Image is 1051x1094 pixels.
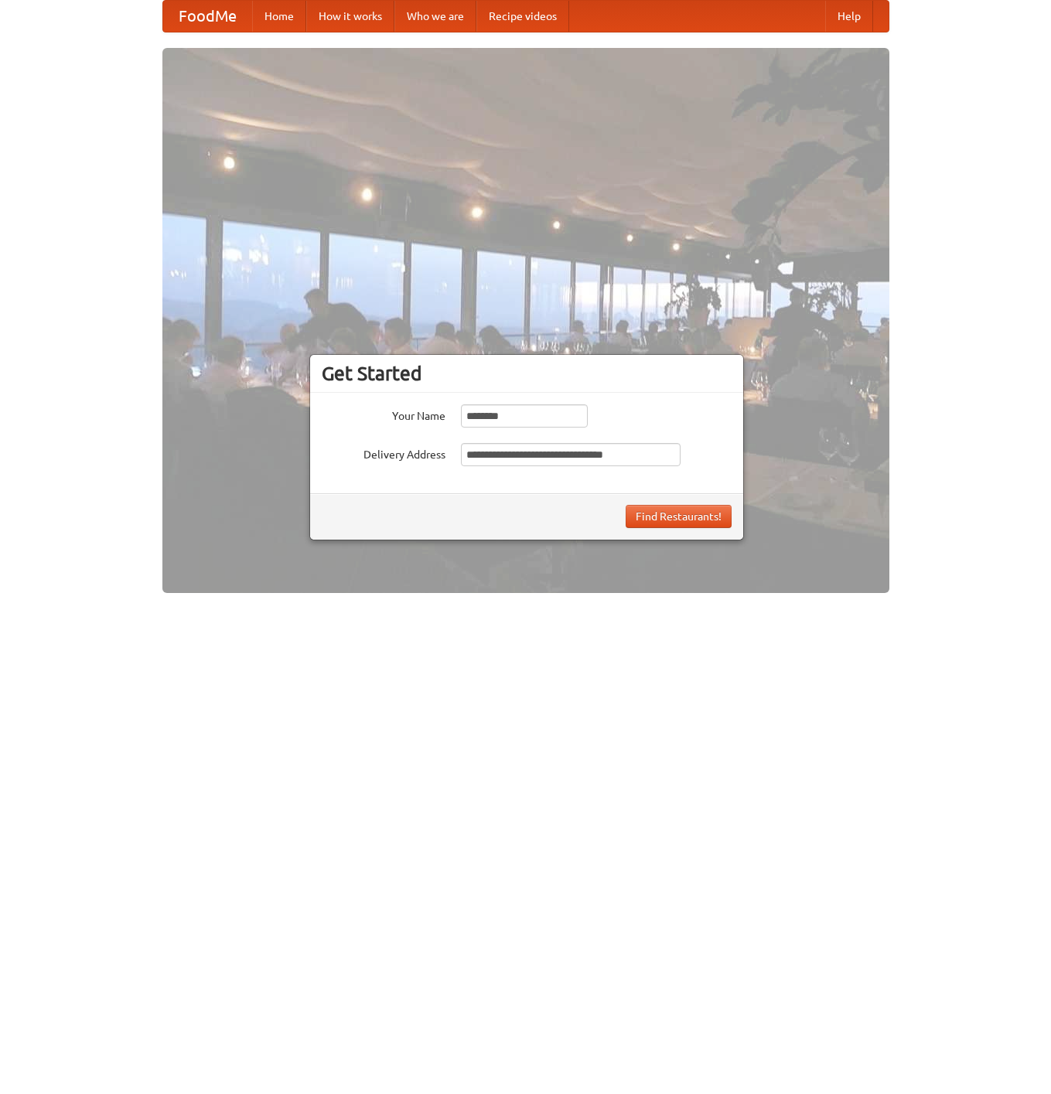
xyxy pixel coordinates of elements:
[394,1,476,32] a: Who we are
[322,443,445,462] label: Delivery Address
[322,362,732,385] h3: Get Started
[252,1,306,32] a: Home
[626,505,732,528] button: Find Restaurants!
[825,1,873,32] a: Help
[163,1,252,32] a: FoodMe
[476,1,569,32] a: Recipe videos
[306,1,394,32] a: How it works
[322,404,445,424] label: Your Name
